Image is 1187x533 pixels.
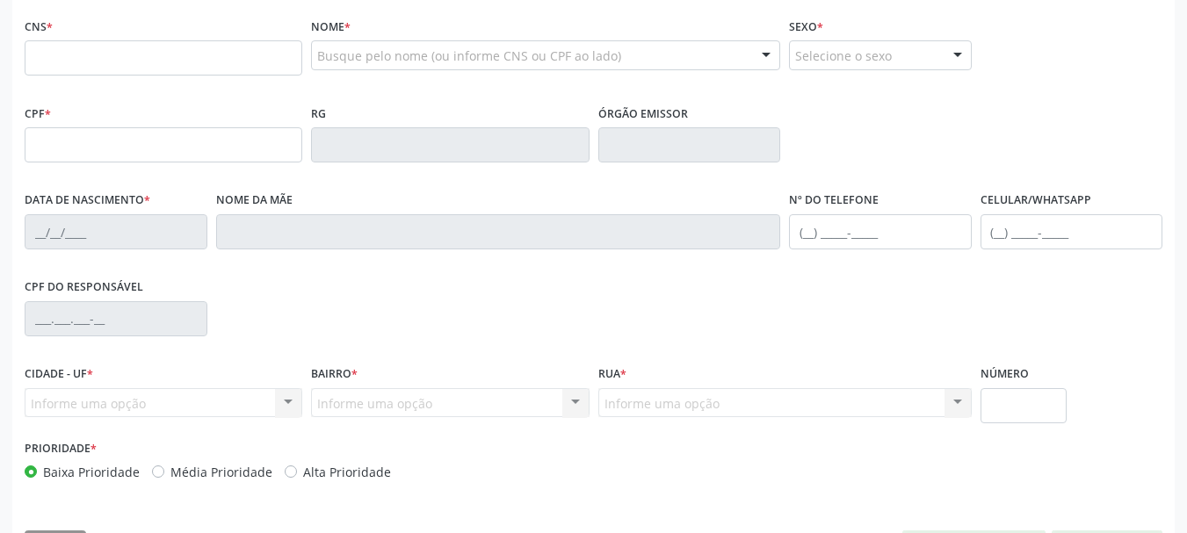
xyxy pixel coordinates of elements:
[25,361,93,388] label: Cidade - UF
[981,214,1163,249] input: (__) _____-_____
[981,361,1029,388] label: Número
[311,100,326,127] label: RG
[170,463,272,481] label: Média Prioridade
[795,47,892,65] span: Selecione o sexo
[311,361,358,388] label: Bairro
[25,187,150,214] label: Data de nascimento
[598,100,688,127] label: Órgão emissor
[598,361,626,388] label: Rua
[789,187,879,214] label: Nº do Telefone
[25,274,143,301] label: CPF do responsável
[789,214,972,249] input: (__) _____-_____
[25,301,207,336] input: ___.___.___-__
[25,100,51,127] label: CPF
[25,436,97,463] label: Prioridade
[981,187,1091,214] label: Celular/WhatsApp
[311,13,351,40] label: Nome
[317,47,621,65] span: Busque pelo nome (ou informe CNS ou CPF ao lado)
[25,13,53,40] label: CNS
[216,187,293,214] label: Nome da mãe
[303,463,391,481] label: Alta Prioridade
[43,463,140,481] label: Baixa Prioridade
[25,214,207,249] input: __/__/____
[789,13,823,40] label: Sexo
